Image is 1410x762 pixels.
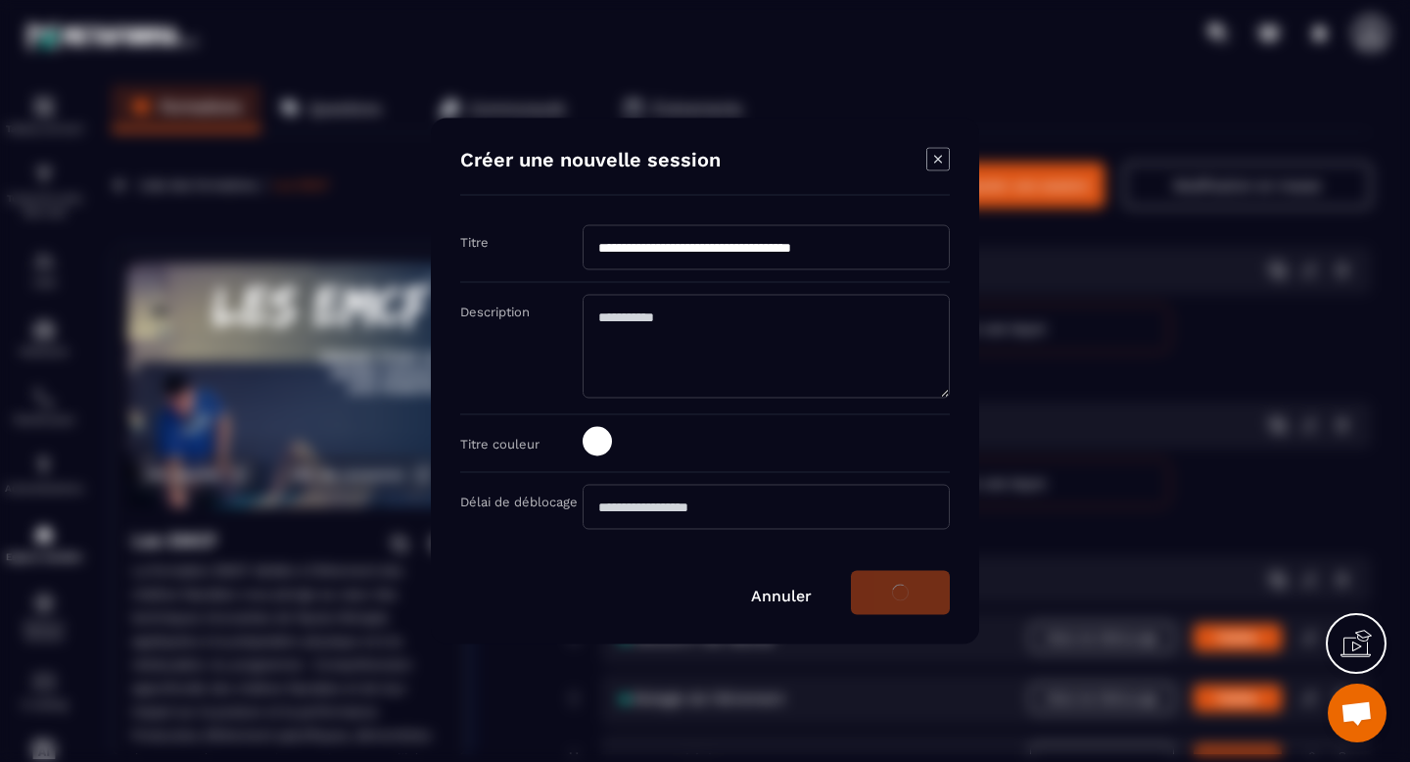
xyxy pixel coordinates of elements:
[460,148,721,175] h4: Créer une nouvelle session
[460,305,530,319] label: Description
[460,495,578,509] label: Délai de déblocage
[751,587,812,605] a: Annuler
[460,235,489,250] label: Titre
[1328,684,1386,742] div: Ouvrir le chat
[460,437,540,452] label: Titre couleur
